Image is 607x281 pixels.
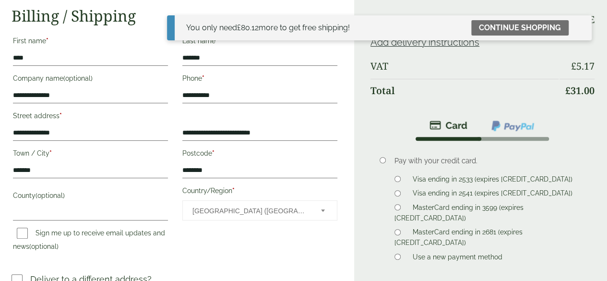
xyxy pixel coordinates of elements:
[571,14,595,25] p: Free
[409,175,576,186] label: Visa ending in 2533 (expires [CREDIT_CARD_DATA])
[182,200,337,220] span: Country/Region
[429,120,467,131] img: stripe.png
[370,79,559,102] th: Total
[60,112,62,120] abbr: required
[49,149,52,157] abbr: required
[237,23,241,32] span: £
[202,74,204,82] abbr: required
[36,192,65,199] span: (optional)
[17,228,28,239] input: Sign me up to receive email updates and news(optional)
[409,189,576,200] label: Visa ending in 2541 (expires [CREDIT_CARD_DATA])
[29,243,59,250] span: (optional)
[394,204,524,225] label: MasterCard ending in 3599 (expires [CREDIT_CARD_DATA])
[237,23,259,32] span: 80.12
[12,7,339,25] h2: Billing / Shipping
[192,201,308,221] span: United Kingdom (UK)
[186,22,350,34] div: You only need more to get free shipping!
[13,229,165,253] label: Sign me up to receive email updates and news
[370,55,559,78] th: VAT
[565,84,595,97] bdi: 31.00
[13,72,168,88] label: Company name
[394,228,523,249] label: MasterCard ending in 2681 (expires [CREDIT_CARD_DATA])
[182,147,337,163] label: Postcode
[565,84,571,97] span: £
[13,109,168,125] label: Street address
[46,37,48,45] abbr: required
[232,187,235,195] abbr: required
[63,74,93,82] span: (optional)
[471,20,569,36] a: Continue shopping
[490,120,535,132] img: ppcp-gateway.png
[182,184,337,200] label: Country/Region
[571,60,595,73] bdi: 5.17
[409,253,506,264] label: Use a new payment method
[13,189,168,205] label: County
[571,60,576,73] span: £
[394,156,581,166] p: Pay with your credit card.
[182,72,337,88] label: Phone
[212,149,214,157] abbr: required
[13,147,168,163] label: Town / City
[13,34,168,50] label: First name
